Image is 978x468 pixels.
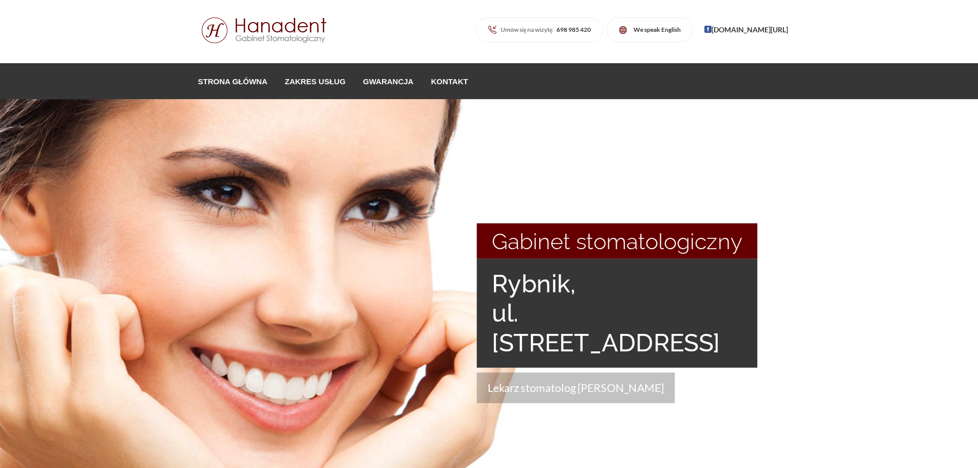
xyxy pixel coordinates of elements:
[557,26,591,33] strong: 698 985 420
[477,372,675,404] p: Lekarz stomatolog [PERSON_NAME]
[704,26,788,34] a: [DOMAIN_NAME][URL]
[554,26,591,33] a: 698 985 420
[422,64,476,99] a: Kontakt
[477,259,757,368] p: Rybnik, ul. [STREET_ADDRESS]
[501,26,591,33] span: Umów się na wizytę:
[276,64,354,99] a: Zakres usług
[477,223,757,259] p: Gabinet stomatologiczny
[189,17,340,43] img: Logo
[634,26,681,33] strong: We speak English
[354,64,422,99] a: Gwarancja
[189,64,276,99] a: Strona główna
